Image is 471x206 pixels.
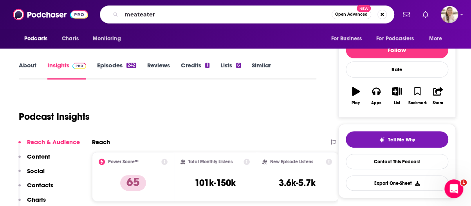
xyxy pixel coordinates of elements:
div: Share [433,101,443,105]
button: Apps [366,82,386,110]
p: Charts [27,196,46,203]
span: Logged in as acquavie [441,6,458,23]
img: Podchaser Pro [72,63,86,69]
button: tell me why sparkleTell Me Why [346,131,448,148]
p: Content [27,153,50,160]
a: Reviews [147,61,170,80]
h2: New Episode Listens [270,159,313,164]
h2: Total Monthly Listens [188,159,233,164]
button: open menu [325,31,372,46]
button: Reach & Audience [18,138,80,153]
a: Credits1 [181,61,209,80]
iframe: Intercom live chat [444,179,463,198]
button: Social [18,167,45,182]
div: Bookmark [408,101,426,105]
p: Social [27,167,45,175]
p: 65 [120,175,146,191]
h1: Podcast Insights [19,111,90,123]
a: Charts [57,31,83,46]
h3: 101k-150k [195,177,236,189]
a: Show notifications dropdown [419,8,431,21]
button: Export One-Sheet [346,175,448,191]
span: More [429,33,442,44]
h2: Power Score™ [108,159,139,164]
button: Show profile menu [441,6,458,23]
button: Contacts [18,181,53,196]
div: List [394,101,400,105]
p: Reach & Audience [27,138,80,146]
div: 242 [126,63,136,68]
div: Search podcasts, credits, & more... [100,5,394,23]
span: 1 [460,179,467,186]
div: 6 [236,63,241,68]
img: tell me why sparkle [379,137,385,143]
a: InsightsPodchaser Pro [47,61,86,80]
button: open menu [371,31,425,46]
div: Rate [346,61,448,78]
a: Similar [252,61,271,80]
a: Lists6 [220,61,241,80]
button: Open AdvancedNew [332,10,371,19]
button: open menu [19,31,58,46]
p: Contacts [27,181,53,189]
div: Play [352,101,360,105]
span: For Business [331,33,362,44]
input: Search podcasts, credits, & more... [121,8,332,21]
span: Monitoring [93,33,121,44]
a: About [19,61,36,80]
span: Open Advanced [335,13,368,16]
img: User Profile [441,6,458,23]
div: 1 [205,63,209,68]
div: Apps [371,101,381,105]
span: Podcasts [24,33,47,44]
span: Tell Me Why [388,137,415,143]
img: Podchaser - Follow, Share and Rate Podcasts [13,7,88,22]
button: List [386,82,407,110]
button: Share [428,82,448,110]
button: Play [346,82,366,110]
span: For Podcasters [376,33,414,44]
span: New [357,5,371,12]
h3: 3.6k-5.7k [279,177,316,189]
a: Contact This Podcast [346,154,448,169]
button: Content [18,153,50,167]
span: Charts [62,33,79,44]
button: Follow [346,41,448,58]
button: open menu [424,31,452,46]
a: Episodes242 [97,61,136,80]
a: Show notifications dropdown [400,8,413,21]
h2: Reach [92,138,110,146]
button: Bookmark [407,82,428,110]
button: open menu [87,31,131,46]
